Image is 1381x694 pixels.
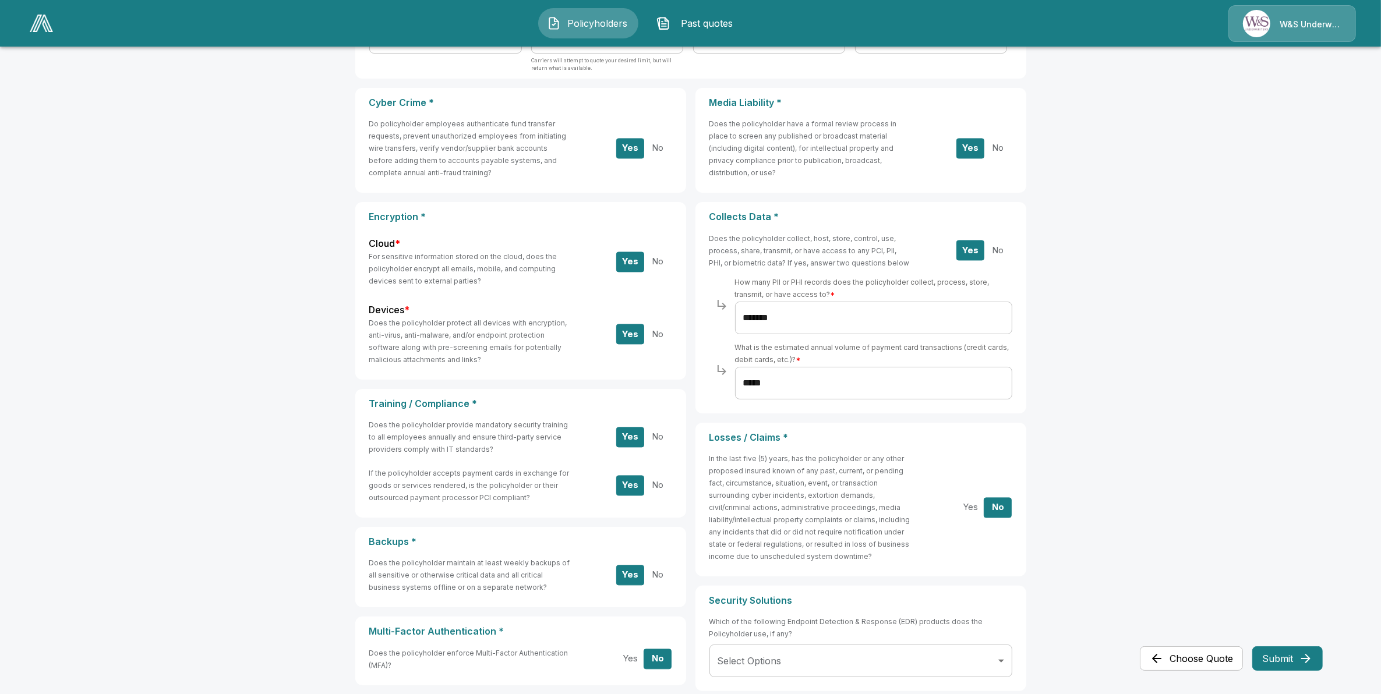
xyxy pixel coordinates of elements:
span: Select Options [718,655,782,667]
button: Yes [616,138,644,158]
button: Yes [956,138,984,158]
h6: Does the policyholder provide mandatory security training to all employees annually and ensure th... [369,419,571,455]
button: Yes [616,649,644,669]
p: Training / Compliance * [369,398,672,409]
button: Submit [1252,646,1323,671]
button: No [644,252,672,272]
button: No [984,138,1012,158]
button: Yes [616,324,644,345]
button: No [984,497,1012,518]
label: Cloud [369,237,401,250]
h6: What is the estimated annual volume of payment card transactions (credit cards, debit cards, etc.)? [735,341,1012,366]
button: No [644,324,672,345]
button: Yes [616,475,644,495]
h6: Does the policyholder enforce Multi-Factor Authentication (MFA)? [369,647,571,671]
p: Carriers will attempt to quote your desired limit, but will return what is available. [531,56,683,80]
button: Yes [956,240,984,261]
button: Yes [616,565,644,585]
button: Yes [616,252,644,272]
p: Encryption * [369,211,672,222]
img: Past quotes Icon [656,16,670,30]
button: No [644,649,672,669]
p: Multi-Factor Authentication * [369,626,672,637]
img: AA Logo [30,15,53,32]
button: No [644,565,672,585]
button: Policyholders IconPolicyholders [538,8,638,38]
p: Collects Data * [709,211,1012,222]
a: Agency IconW&S Underwriters [1228,5,1356,42]
button: Choose Quote [1140,646,1243,671]
button: No [644,427,672,447]
span: Past quotes [675,16,739,30]
h6: Does the policyholder protect all devices with encryption, anti-virus, anti-malware, and/or endpo... [369,317,571,366]
h6: Do policyholder employees authenticate fund transfer requests, prevent unauthorized employees fro... [369,118,571,179]
button: Yes [616,427,644,447]
button: Yes [956,497,984,518]
span: Policyholders [566,16,630,30]
img: Policyholders Icon [547,16,561,30]
p: Backups * [369,536,672,547]
h6: In the last five (5) years, has the policyholder or any other proposed insured known of any past,... [709,452,912,562]
h6: How many PII or PHI records does the policyholder collect, process, store, transmit, or have acce... [735,276,1012,300]
div: Without label [709,645,1012,677]
p: Media Liability * [709,97,1012,108]
h6: Does the policyholder collect, host, store, control, use, process, share, transmit, or have acces... [709,232,912,269]
label: Devices [369,303,410,317]
button: No [644,138,672,158]
button: No [984,240,1012,261]
h6: Does the policyholder have a formal review process in place to screen any published or broadcast ... [709,118,912,179]
p: Security Solutions [709,595,1012,606]
h6: Does the policyholder maintain at least weekly backups of all sensitive or otherwise critical dat... [369,557,571,593]
h6: If the policyholder accepts payment cards in exchange for goods or services rendered, is the poli... [369,467,571,504]
img: Agency Icon [1243,10,1270,37]
p: W&S Underwriters [1280,19,1341,30]
button: Past quotes IconPast quotes [648,8,748,38]
button: No [644,475,672,495]
h6: For sensitive information stored on the cloud, does the policyholder encrypt all emails, mobile, ... [369,250,571,287]
p: Losses / Claims * [709,432,1012,443]
p: Cyber Crime * [369,97,672,108]
h6: Which of the following Endpoint Detection & Response (EDR) products does the Policyholder use, if... [709,615,1012,640]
